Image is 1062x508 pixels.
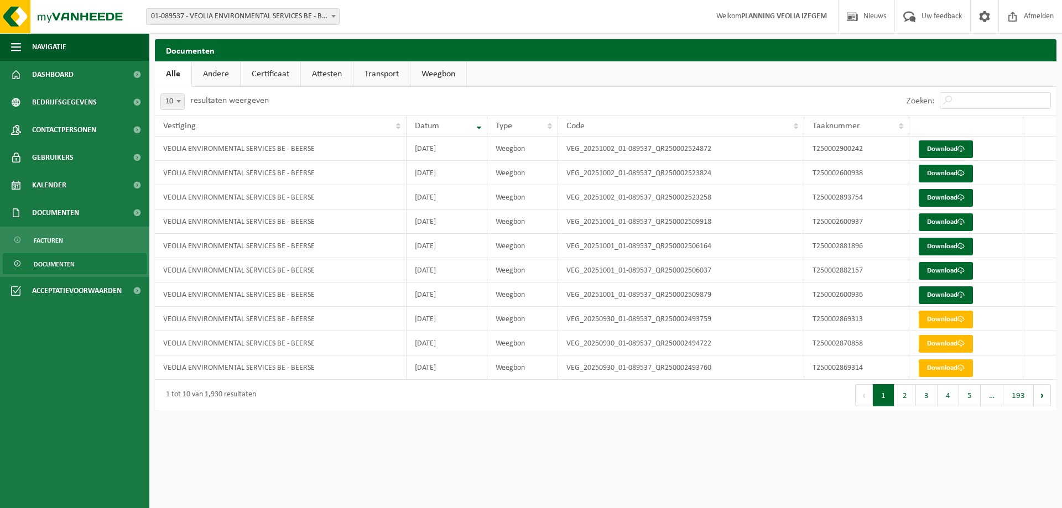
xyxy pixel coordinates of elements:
a: Download [919,359,973,377]
button: 2 [894,384,916,406]
td: T250002881896 [804,234,909,258]
td: VEG_20251001_01-089537_QR250002509918 [558,210,804,234]
td: VEG_20251002_01-089537_QR250002523258 [558,185,804,210]
button: 1 [873,384,894,406]
a: Download [919,311,973,328]
span: Code [566,122,585,130]
td: Weegbon [487,258,559,282]
td: T250002600936 [804,282,909,307]
a: Alle [155,61,191,87]
span: Contactpersonen [32,116,96,144]
td: [DATE] [407,185,487,210]
td: Weegbon [487,355,559,380]
button: Previous [855,384,873,406]
a: Download [919,213,973,231]
a: Documenten [3,253,147,274]
td: T250002869313 [804,307,909,331]
td: VEG_20251002_01-089537_QR250002524872 [558,137,804,161]
td: Weegbon [487,161,559,185]
td: VEOLIA ENVIRONMENTAL SERVICES BE - BEERSE [155,282,407,307]
td: Weegbon [487,185,559,210]
td: Weegbon [487,282,559,307]
a: Download [919,140,973,158]
a: Download [919,165,973,182]
td: VEG_20250930_01-089537_QR250002493760 [558,355,804,380]
span: 01-089537 - VEOLIA ENVIRONMENTAL SERVICES BE - BEERSE [146,8,340,25]
a: Weegbon [410,61,466,87]
span: Datum [415,122,439,130]
span: … [981,384,1003,406]
span: 01-089537 - VEOLIA ENVIRONMENTAL SERVICES BE - BEERSE [147,9,339,24]
a: Facturen [3,229,147,250]
span: Acceptatievoorwaarden [32,277,122,305]
td: [DATE] [407,331,487,355]
td: [DATE] [407,137,487,161]
td: [DATE] [407,234,487,258]
td: Weegbon [487,210,559,234]
td: VEOLIA ENVIRONMENTAL SERVICES BE - BEERSE [155,355,407,380]
td: Weegbon [487,234,559,258]
span: Gebruikers [32,144,74,171]
td: VEOLIA ENVIRONMENTAL SERVICES BE - BEERSE [155,258,407,282]
td: VEG_20250930_01-089537_QR250002494722 [558,331,804,355]
td: [DATE] [407,161,487,185]
span: Type [496,122,512,130]
span: Dashboard [32,61,74,88]
td: Weegbon [487,137,559,161]
td: VEOLIA ENVIRONMENTAL SERVICES BE - BEERSE [155,331,407,355]
span: 10 [160,93,185,110]
td: Weegbon [487,331,559,355]
td: VEG_20251001_01-089537_QR250002506037 [558,258,804,282]
span: Facturen [34,230,63,251]
td: VEG_20251002_01-089537_QR250002523824 [558,161,804,185]
a: Attesten [301,61,353,87]
td: [DATE] [407,355,487,380]
a: Download [919,286,973,304]
a: Download [919,238,973,255]
td: T250002870858 [804,331,909,355]
a: Download [919,189,973,207]
div: 1 tot 10 van 1,930 resultaten [160,385,256,405]
a: Transport [353,61,410,87]
button: 5 [959,384,981,406]
button: Next [1034,384,1051,406]
td: [DATE] [407,282,487,307]
td: VEOLIA ENVIRONMENTAL SERVICES BE - BEERSE [155,137,407,161]
span: Kalender [32,171,66,199]
h2: Documenten [155,39,1056,61]
a: Certificaat [241,61,300,87]
td: VEG_20250930_01-089537_QR250002493759 [558,307,804,331]
span: Documenten [34,254,75,275]
a: Download [919,262,973,280]
a: Andere [192,61,240,87]
td: T250002900242 [804,137,909,161]
button: 3 [916,384,938,406]
span: Taaknummer [813,122,860,130]
td: T250002882157 [804,258,909,282]
span: Documenten [32,199,79,227]
button: 193 [1003,384,1034,406]
td: VEG_20251001_01-089537_QR250002509879 [558,282,804,307]
td: VEOLIA ENVIRONMENTAL SERVICES BE - BEERSE [155,210,407,234]
span: Bedrijfsgegevens [32,88,97,116]
td: Weegbon [487,307,559,331]
td: T250002893754 [804,185,909,210]
td: VEOLIA ENVIRONMENTAL SERVICES BE - BEERSE [155,307,407,331]
span: Vestiging [163,122,196,130]
td: VEOLIA ENVIRONMENTAL SERVICES BE - BEERSE [155,161,407,185]
td: [DATE] [407,307,487,331]
span: 10 [161,94,184,109]
span: Navigatie [32,33,66,61]
td: T250002869314 [804,355,909,380]
strong: PLANNING VEOLIA IZEGEM [741,12,827,20]
a: Download [919,335,973,353]
label: Zoeken: [907,97,934,106]
td: VEG_20251001_01-089537_QR250002506164 [558,234,804,258]
td: T250002600938 [804,161,909,185]
td: [DATE] [407,210,487,234]
td: VEOLIA ENVIRONMENTAL SERVICES BE - BEERSE [155,234,407,258]
label: resultaten weergeven [190,96,269,105]
button: 4 [938,384,959,406]
td: T250002600937 [804,210,909,234]
td: [DATE] [407,258,487,282]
